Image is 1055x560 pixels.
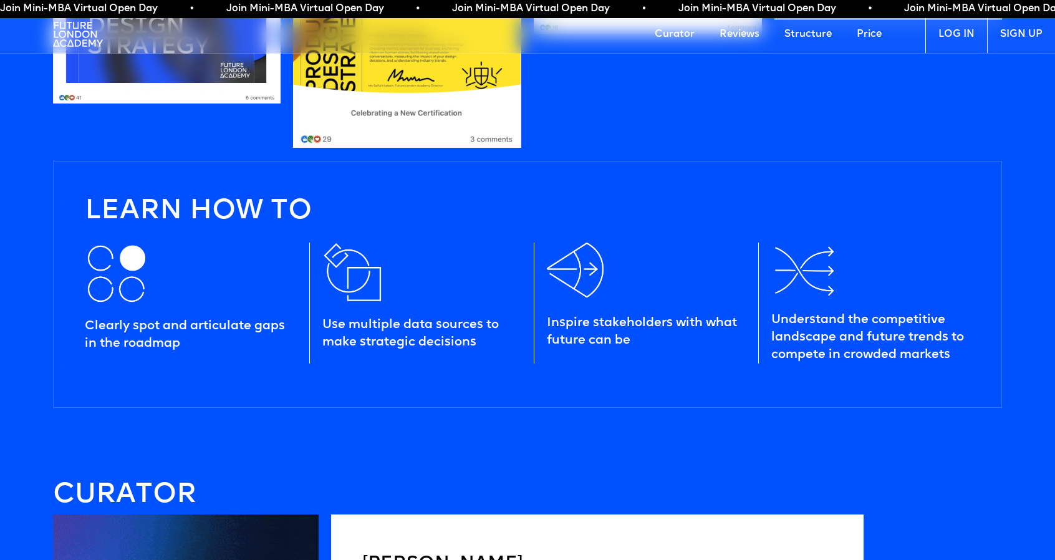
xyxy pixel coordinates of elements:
[987,16,1055,53] a: SIGN UP
[857,2,861,15] span: •
[547,314,746,349] div: Inspire stakeholders with what future can be
[53,483,1003,508] h4: CURATOR
[405,2,409,15] span: •
[322,316,521,351] div: Use multiple data sources to make strategic decisions
[85,199,971,224] h4: Learn how to
[85,317,297,352] div: Clearly spot and articulate gaps in the roadmap
[844,16,894,53] a: Price
[707,16,772,53] a: Reviews
[642,16,707,53] a: Curator
[631,2,635,15] span: •
[925,16,987,53] a: LOG IN
[179,2,183,15] span: •
[772,16,844,53] a: Structure
[771,311,970,364] div: Understand the competitive landscape and future trends to compete in crowded markets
